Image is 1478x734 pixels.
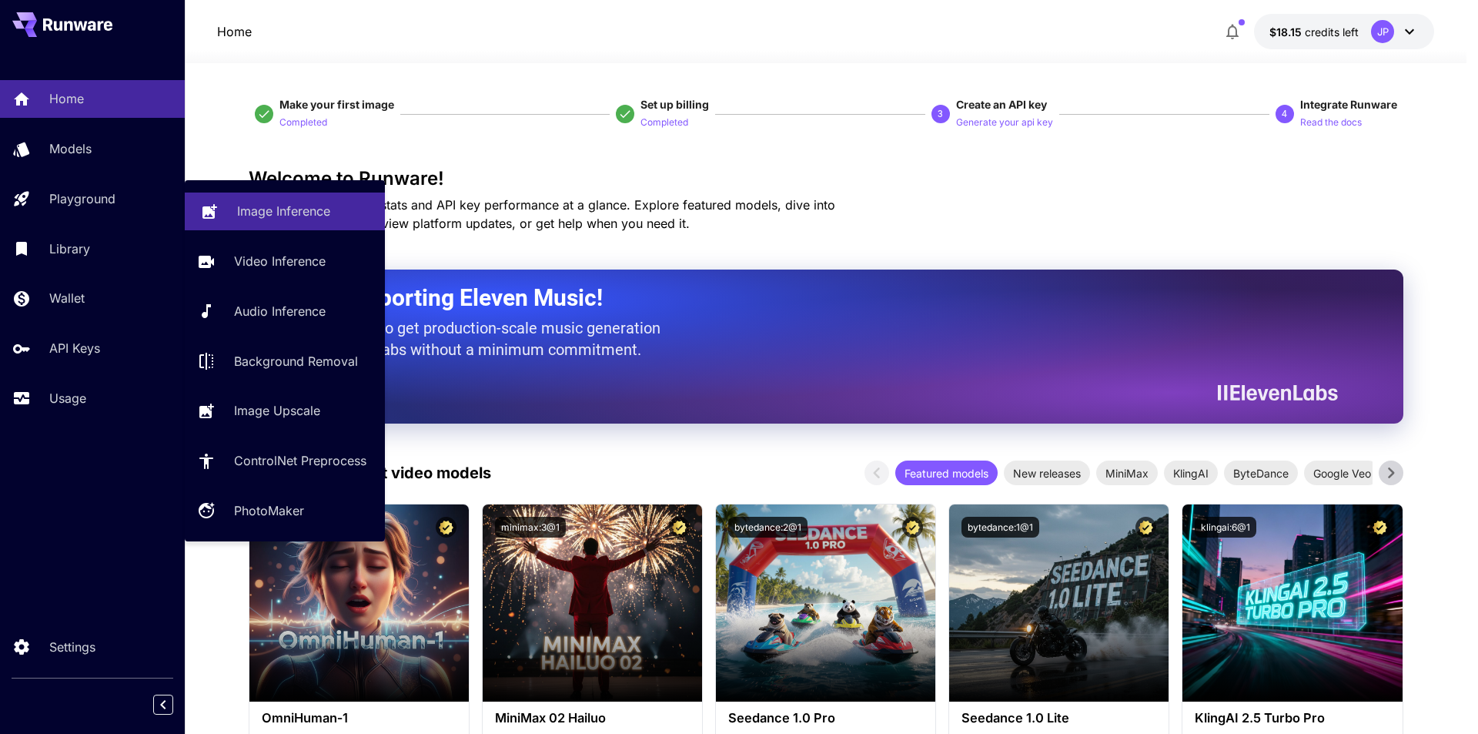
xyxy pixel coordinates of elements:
p: The only way to get production-scale music generation from Eleven Labs without a minimum commitment. [287,317,672,360]
nav: breadcrumb [217,22,252,41]
span: Create an API key [956,98,1047,111]
span: $18.15 [1269,25,1305,39]
p: Background Removal [234,352,358,370]
p: Video Inference [234,252,326,270]
span: New releases [1004,465,1090,481]
div: $18.15412 [1269,24,1359,40]
p: Completed [640,116,688,130]
h3: Welcome to Runware! [249,168,1403,189]
a: Background Removal [185,342,385,380]
p: API Keys [49,339,100,357]
a: Image Inference [185,193,385,230]
p: Playground [49,189,115,208]
p: Usage [49,389,86,407]
span: Integrate Runware [1300,98,1397,111]
button: Certified Model – Vetted for best performance and includes a commercial license. [436,517,456,538]
div: Collapse sidebar [165,691,185,719]
button: Certified Model – Vetted for best performance and includes a commercial license. [669,517,690,538]
button: $18.15412 [1254,14,1434,49]
button: Certified Model – Vetted for best performance and includes a commercial license. [1369,517,1390,538]
img: alt [1182,504,1402,702]
span: Google Veo [1304,465,1380,481]
h3: Seedance 1.0 Lite [961,711,1156,726]
h3: MiniMax 02 Hailuo [495,711,690,726]
p: ControlNet Preprocess [234,451,366,470]
span: MiniMax [1096,465,1158,481]
img: alt [716,504,935,702]
span: Featured models [895,465,998,481]
h3: Seedance 1.0 Pro [728,711,923,726]
p: Home [49,89,84,108]
button: klingai:6@1 [1195,517,1256,538]
p: 3 [938,107,943,121]
button: Certified Model – Vetted for best performance and includes a commercial license. [902,517,923,538]
p: Models [49,139,92,158]
h3: OmniHuman‑1 [262,711,456,726]
button: minimax:3@1 [495,517,566,538]
span: Make your first image [279,98,394,111]
a: ControlNet Preprocess [185,442,385,480]
a: Image Upscale [185,392,385,430]
p: Completed [279,116,327,130]
a: Video Inference [185,243,385,280]
a: PhotoMaker [185,492,385,530]
p: Image Upscale [234,401,320,420]
button: Collapse sidebar [153,695,173,715]
button: bytedance:1@1 [961,517,1039,538]
p: Read the docs [1300,116,1362,130]
a: Audio Inference [185,293,385,330]
img: alt [483,504,702,702]
p: PhotoMaker [234,501,304,520]
p: Library [49,240,90,258]
p: Home [217,22,252,41]
span: ByteDance [1224,465,1298,481]
span: Set up billing [640,98,709,111]
p: Generate your api key [956,116,1053,130]
p: Wallet [49,289,85,307]
span: credits left [1305,25,1359,39]
h3: KlingAI 2.5 Turbo Pro [1195,711,1389,726]
span: Check out your usage stats and API key performance at a glance. Explore featured models, dive int... [249,197,835,231]
button: Certified Model – Vetted for best performance and includes a commercial license. [1135,517,1156,538]
img: alt [249,504,469,702]
p: Settings [49,638,95,656]
p: Image Inference [237,202,330,220]
span: KlingAI [1164,465,1218,481]
p: Audio Inference [234,302,326,320]
h2: Now Supporting Eleven Music! [287,283,1326,313]
img: alt [949,504,1169,702]
p: 4 [1282,107,1287,121]
div: JP [1371,20,1394,43]
button: bytedance:2@1 [728,517,808,538]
